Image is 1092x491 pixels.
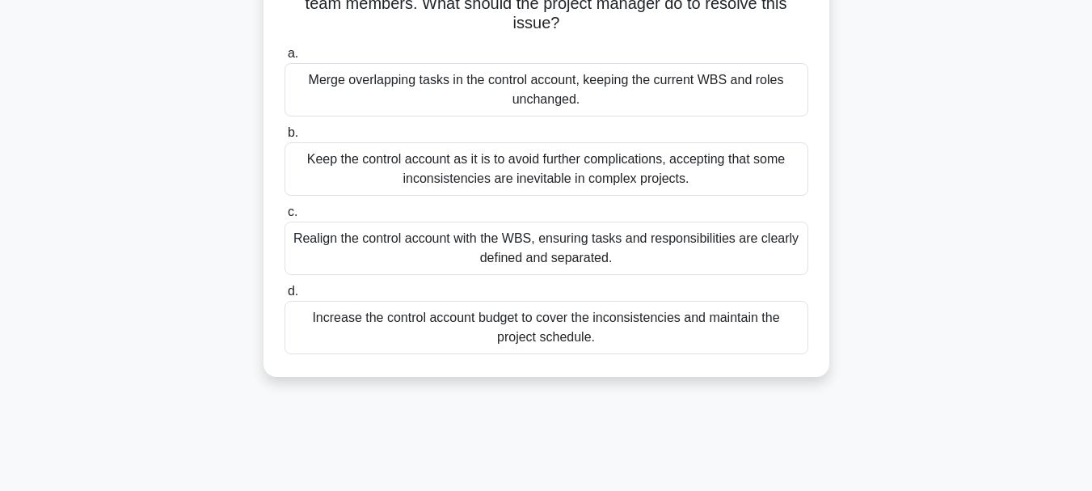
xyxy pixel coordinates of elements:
div: Keep the control account as it is to avoid further complications, accepting that some inconsisten... [285,142,808,196]
div: Merge overlapping tasks in the control account, keeping the current WBS and roles unchanged. [285,63,808,116]
div: Increase the control account budget to cover the inconsistencies and maintain the project schedule. [285,301,808,354]
div: Realign the control account with the WBS, ensuring tasks and responsibilities are clearly defined... [285,222,808,275]
span: a. [288,46,298,60]
span: d. [288,284,298,298]
span: b. [288,125,298,139]
span: c. [288,205,297,218]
